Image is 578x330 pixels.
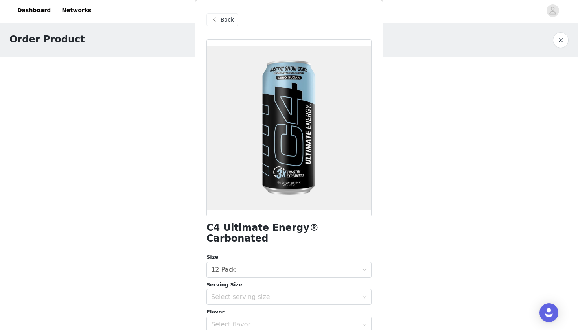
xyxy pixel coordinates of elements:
div: Serving Size [206,281,372,289]
div: Flavor [206,308,372,316]
div: Size [206,253,372,261]
a: Dashboard [13,2,55,19]
i: icon: down [362,295,367,300]
h1: C4 Ultimate Energy® Carbonated [206,223,372,244]
div: 12 Pack [211,262,236,277]
a: Networks [57,2,96,19]
h1: Order Product [9,32,85,46]
span: Back [221,16,234,24]
div: Select serving size [211,293,358,301]
div: avatar [549,4,556,17]
div: Select flavor [211,321,358,328]
div: Open Intercom Messenger [539,303,558,322]
i: icon: down [362,322,367,328]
